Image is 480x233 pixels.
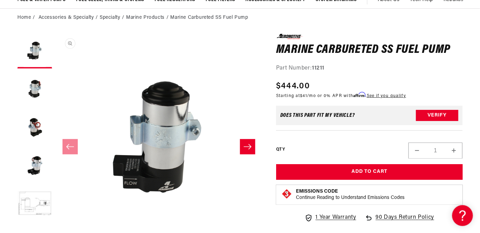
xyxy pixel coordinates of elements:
button: Load image 5 in gallery view [17,187,52,222]
button: Load image 2 in gallery view [17,72,52,107]
button: Load image 1 in gallery view [17,34,52,69]
li: Accessories & Specialty [39,14,100,22]
button: Load image 3 in gallery view [17,110,52,145]
li: Specialty [100,14,126,22]
a: Home [17,14,31,22]
span: Affirm [354,92,366,97]
strong: Emissions Code [296,189,338,194]
button: Verify [416,110,458,121]
a: See if you qualify - Learn more about Affirm Financing (opens in modal) [367,94,406,98]
button: Slide right [240,139,255,154]
a: 1 Year Warranty [305,213,356,222]
span: $444.00 [276,80,310,93]
img: Emissions code [281,188,292,200]
span: 90 Days Return Policy [376,213,435,229]
li: Marine Carbureted SS Fuel Pump [171,14,248,22]
span: 1 Year Warranty [316,213,356,222]
p: Continue Reading to Understand Emissions Codes [296,195,405,201]
button: Load image 4 in gallery view [17,148,52,183]
a: 90 Days Return Policy [365,213,435,229]
nav: breadcrumbs [17,14,463,22]
span: $41 [300,94,307,98]
p: Starting at /mo or 0% APR with . [276,93,406,99]
div: Does This part fit My vehicle? [280,113,355,118]
button: Add to Cart [276,164,463,180]
h1: Marine Carbureted SS Fuel Pump [276,45,463,56]
label: QTY [276,147,285,153]
button: Emissions CodeContinue Reading to Understand Emissions Codes [296,188,405,201]
div: Part Number: [276,64,463,73]
li: Marine Products [126,14,171,22]
strong: 11211 [312,65,324,71]
button: Slide left [63,139,78,154]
